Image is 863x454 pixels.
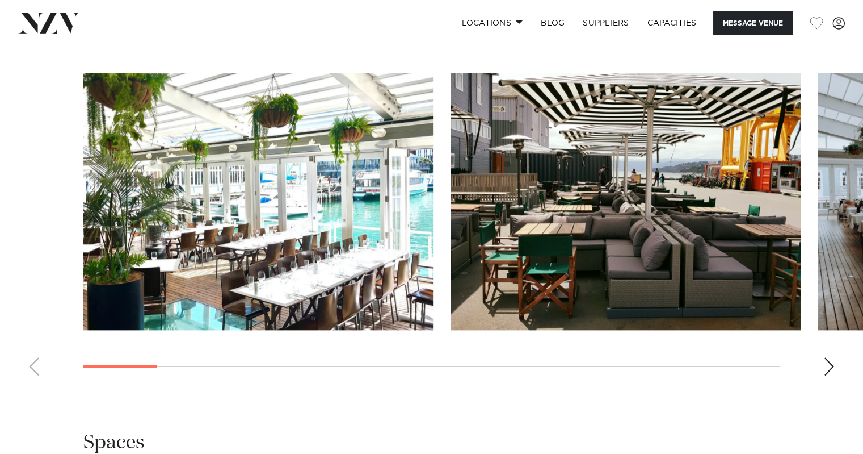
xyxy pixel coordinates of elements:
a: BLOG [532,11,574,35]
img: nzv-logo.png [18,13,80,33]
a: Locations [452,11,532,35]
swiper-slide: 1 / 18 [83,73,433,330]
button: Message Venue [713,11,793,35]
a: Capacities [638,11,706,35]
swiper-slide: 2 / 18 [451,73,801,330]
a: SUPPLIERS [574,11,638,35]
